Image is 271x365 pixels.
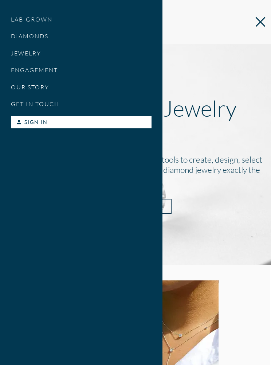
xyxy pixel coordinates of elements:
[11,45,152,62] a: JEWELRY
[11,79,152,96] a: OUR STORY
[11,96,152,112] a: GET IN TOUCH
[11,62,152,78] a: ENGAGEMENT
[11,116,152,128] a: SIGN IN
[250,14,271,30] button: Toggle navigation
[11,11,152,28] a: LAB-GROWN
[11,28,152,44] a: DIAMONDS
